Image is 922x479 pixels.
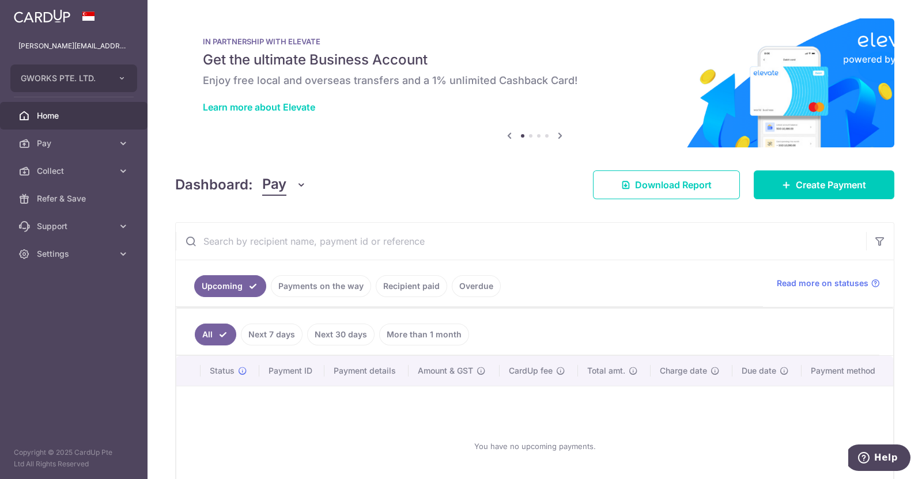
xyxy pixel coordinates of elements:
[203,37,867,46] p: IN PARTNERSHIP WITH ELEVATE
[259,356,324,386] th: Payment ID
[593,170,740,199] a: Download Report
[203,101,315,113] a: Learn more about Elevate
[777,277,880,289] a: Read more on statuses
[262,174,286,196] span: Pay
[754,170,894,199] a: Create Payment
[379,324,469,345] a: More than 1 month
[175,18,894,147] img: Renovation banner
[10,64,137,92] button: GWORKS PTE. LTD.
[21,73,106,84] span: GWORKS PTE. LTD.
[175,174,253,195] h4: Dashboard:
[37,165,113,177] span: Collect
[418,365,473,377] span: Amount & GST
[777,277,868,289] span: Read more on statuses
[262,174,307,196] button: Pay
[210,365,235,377] span: Status
[660,365,707,377] span: Charge date
[635,178,712,192] span: Download Report
[324,356,409,386] th: Payment details
[18,40,129,52] p: [PERSON_NAME][EMAIL_ADDRESS][DOMAIN_NAME]
[203,74,867,88] h6: Enjoy free local and overseas transfers and a 1% unlimited Cashback Card!
[271,275,371,297] a: Payments on the way
[241,324,303,345] a: Next 7 days
[452,275,501,297] a: Overdue
[376,275,447,297] a: Recipient paid
[37,193,113,204] span: Refer & Save
[195,324,236,345] a: All
[848,444,910,473] iframe: Opens a widget where you can find more information
[587,365,625,377] span: Total amt.
[742,365,776,377] span: Due date
[194,275,266,297] a: Upcoming
[203,51,867,69] h5: Get the ultimate Business Account
[307,324,375,345] a: Next 30 days
[37,221,113,232] span: Support
[37,110,113,121] span: Home
[176,223,866,260] input: Search by recipient name, payment id or reference
[14,9,70,23] img: CardUp
[37,248,113,260] span: Settings
[509,365,553,377] span: CardUp fee
[802,356,893,386] th: Payment method
[796,178,866,192] span: Create Payment
[37,138,113,149] span: Pay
